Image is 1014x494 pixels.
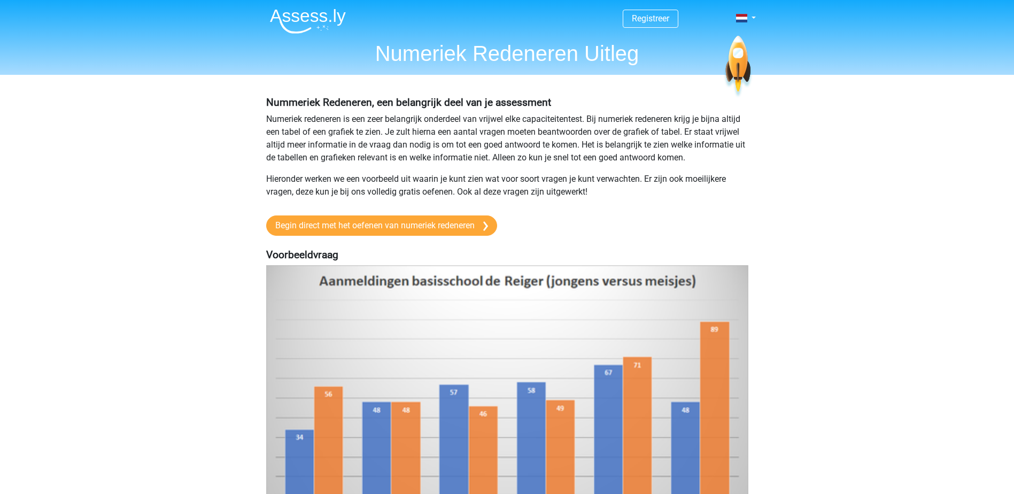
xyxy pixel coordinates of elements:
a: Begin direct met het oefenen van numeriek redeneren [266,215,497,236]
a: Registreer [632,13,669,24]
p: Hieronder werken we een voorbeeld uit waarin je kunt zien wat voor soort vragen je kunt verwachte... [266,173,748,198]
img: spaceship.7d73109d6933.svg [723,36,753,98]
p: Numeriek redeneren is een zeer belangrijk onderdeel van vrijwel elke capaciteitentest. Bij numeri... [266,113,748,164]
b: Voorbeeldvraag [266,249,338,261]
img: arrow-right.e5bd35279c78.svg [483,221,488,231]
b: Nummeriek Redeneren, een belangrijk deel van je assessment [266,96,551,109]
img: Assessly [270,9,346,34]
h1: Numeriek Redeneren Uitleg [261,41,753,66]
